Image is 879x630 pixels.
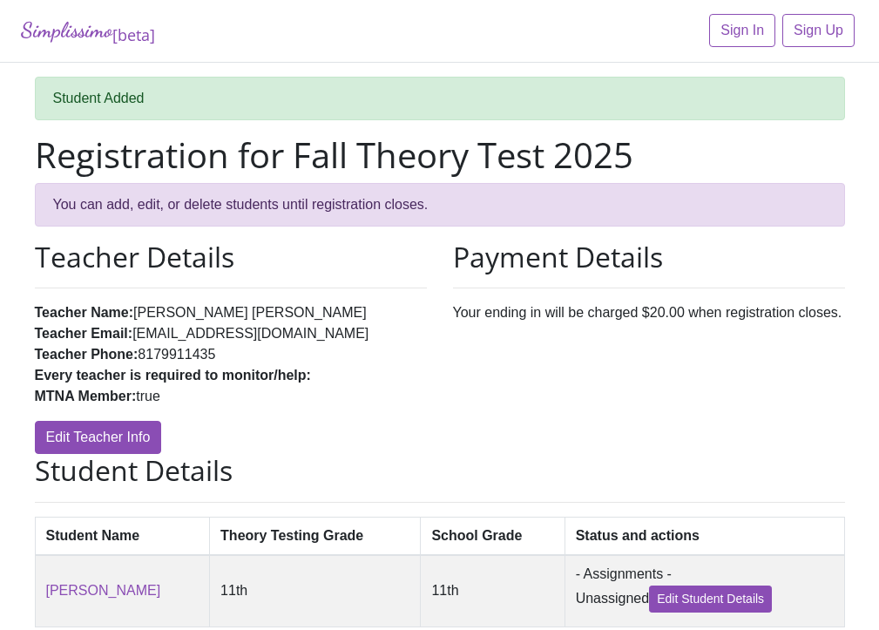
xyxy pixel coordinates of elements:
[35,389,137,403] strong: MTNA Member:
[649,586,772,613] a: Edit Student Details
[35,517,210,555] th: Student Name
[35,421,162,454] a: Edit Teacher Info
[709,14,775,47] a: Sign In
[782,14,855,47] a: Sign Up
[35,454,845,487] h2: Student Details
[565,555,844,627] td: - Assignments - Unassigned
[565,517,844,555] th: Status and actions
[35,326,133,341] strong: Teacher Email:
[35,323,427,344] li: [EMAIL_ADDRESS][DOMAIN_NAME]
[46,583,161,598] a: [PERSON_NAME]
[440,240,858,454] div: Your ending in will be charged $20.00 when registration closes.
[35,368,311,383] strong: Every teacher is required to monitor/help:
[35,302,427,323] li: [PERSON_NAME] [PERSON_NAME]
[35,386,427,407] li: true
[35,344,427,365] li: 8179911435
[112,24,155,45] sub: [beta]
[421,517,565,555] th: School Grade
[35,183,845,227] div: You can add, edit, or delete students until registration closes.
[35,305,134,320] strong: Teacher Name:
[210,517,421,555] th: Theory Testing Grade
[21,14,155,48] a: Simplissimo[beta]
[35,347,139,362] strong: Teacher Phone:
[421,555,565,627] td: 11th
[453,240,845,274] h2: Payment Details
[35,77,845,120] div: Student Added
[210,555,421,627] td: 11th
[35,240,427,274] h2: Teacher Details
[35,134,845,176] h1: Registration for Fall Theory Test 2025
